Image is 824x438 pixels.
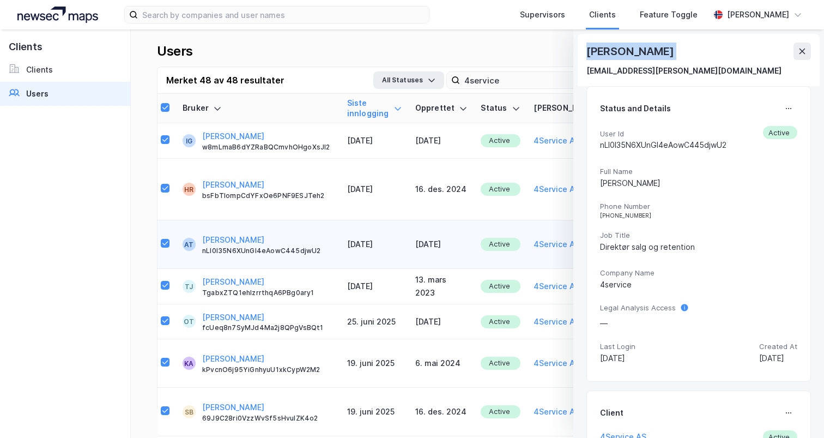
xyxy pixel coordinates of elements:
[202,401,264,414] button: [PERSON_NAME]
[586,64,781,77] div: [EMAIL_ADDRESS][PERSON_NAME][DOMAIN_NAME]
[600,202,797,211] span: Phone Number
[460,72,610,88] input: Search user by name, email or client
[157,43,193,60] div: Users
[202,352,264,365] button: [PERSON_NAME]
[341,269,409,304] td: [DATE]
[409,220,475,269] td: [DATE]
[534,280,580,293] button: 4Service AS
[534,183,580,196] button: 4Service AS
[347,98,402,118] div: Siste innlogging
[166,74,284,87] div: Merket 48 av 48 resultater
[184,357,193,370] div: ka
[415,103,468,113] div: Opprettet
[185,280,193,293] div: TJ
[17,7,98,23] img: logo.a4113a55bc3d86da70a041830d287a7e.svg
[600,342,635,351] span: Last Login
[770,386,824,438] div: Kontrollprogram for chat
[534,134,580,147] button: 4Service AS
[600,231,797,240] span: Job Title
[202,275,264,289] button: [PERSON_NAME]
[600,406,623,419] div: Client
[341,220,409,269] td: [DATE]
[409,159,475,220] td: 16. des. 2024
[341,304,409,340] td: 25. juni 2025
[202,289,334,297] div: TgabxZTQ1ehlzrrthqA6PBg0ary1
[600,268,797,278] span: Company Name
[600,241,797,254] div: Direktør salg og retention
[185,405,193,418] div: SB
[534,238,580,251] button: 4Service AS
[202,414,334,423] div: 69J9C28ri0VzzWvSf5sHvulZK4o2
[600,317,676,330] div: —
[770,386,824,438] iframe: Chat Widget
[600,129,726,139] span: User Id
[184,315,194,328] div: OT
[586,43,676,60] div: [PERSON_NAME]
[202,233,264,247] button: [PERSON_NAME]
[202,143,334,152] div: w8mLmaB6dYZRaBQCmvhOHgoXsJl2
[600,139,726,152] div: nLI0l35N6XUnGI4eAowC445djwU2
[184,238,193,251] div: AT
[759,352,797,365] div: [DATE]
[186,134,192,147] div: IG
[600,212,797,219] div: [PHONE_NUMBER]
[26,63,53,76] div: Clients
[600,177,797,190] div: [PERSON_NAME]
[589,8,616,21] div: Clients
[409,339,475,388] td: 6. mai 2024
[183,103,334,113] div: Bruker
[727,8,789,21] div: [PERSON_NAME]
[202,191,334,200] div: bsFbTIompCdYFxOe6PNF9ESJTeh2
[520,8,565,21] div: Supervisors
[409,388,475,436] td: 16. des. 2024
[534,315,580,328] button: 4Service AS
[26,87,49,100] div: Users
[202,311,264,324] button: [PERSON_NAME]
[341,123,409,159] td: [DATE]
[202,178,264,191] button: [PERSON_NAME]
[341,159,409,220] td: [DATE]
[184,183,193,196] div: HR
[373,71,444,89] button: All Statuses
[640,8,698,21] div: Feature Toggle
[341,339,409,388] td: 19. juni 2025
[202,323,334,332] div: fcUeq8n7SyMJd4Ma2j8QPgVsBQt1
[409,269,475,304] td: 13. mars 2023
[409,123,475,159] td: [DATE]
[600,102,671,115] div: Status and Details
[138,7,429,23] input: Search by companies and user names
[600,352,635,365] div: [DATE]
[409,304,475,340] td: [DATE]
[202,365,334,374] div: kPvcnO6j95YiGnhyuU1xkCypW2M2
[600,303,676,313] span: Legal Analysis Access
[341,388,409,436] td: 19. juni 2025
[202,130,264,143] button: [PERSON_NAME]
[759,342,797,351] span: Created At
[534,357,580,370] button: 4Service AS
[481,103,520,113] div: Status
[202,247,334,255] div: nLI0l35N6XUnGI4eAowC445djwU2
[534,103,611,113] div: [PERSON_NAME]
[600,167,797,176] span: Full Name
[534,405,580,418] button: 4Service AS
[600,278,797,291] div: 4service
